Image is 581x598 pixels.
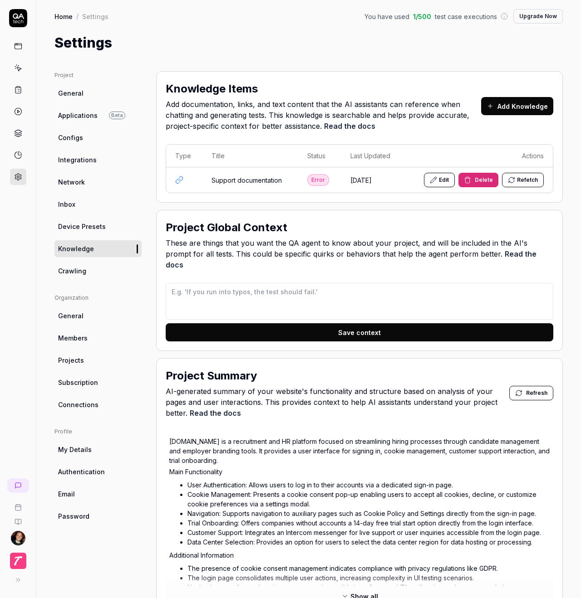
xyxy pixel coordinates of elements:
th: Status [298,145,341,167]
span: AI-generated summary of your website's functionality and structure based on analysis of your page... [166,386,509,418]
a: Connections [54,396,142,413]
span: Integrations [58,155,97,165]
a: Read the docs [190,408,241,418]
a: Knowledge [54,240,142,257]
a: Home [54,12,73,21]
a: Device Presets [54,218,142,235]
li: User Authentication: Allows users to log in to their accounts via a dedicated sign-in page. [187,480,550,490]
a: My Details [54,441,142,458]
a: Crawling [54,263,142,279]
h1: Settings [54,33,112,53]
li: Navigation: Supports navigation to auxiliary pages such as Cookie Policy and Settings directly fr... [187,509,550,518]
li: The presence of cookie consent management indicates compliance with privacy regulations like GDPR. [187,564,550,573]
li: Navigation to policy and settings pages requires validation of correct URL redirection and conten... [187,583,550,592]
a: Book a call with us [4,496,32,511]
th: Title [202,145,298,167]
span: Beta [109,112,125,119]
span: Configs [58,133,83,142]
span: Refresh [526,389,547,397]
span: Device Presets [58,222,106,231]
span: You have used [364,12,409,21]
div: Profile [54,428,142,436]
p: [DOMAIN_NAME] is a recruitment and HR platform focused on streamlining hiring processes through c... [169,437,550,465]
h2: Project Global Context [166,219,287,236]
a: Members [54,330,142,346]
span: Connections [58,400,98,409]
span: Add documentation, links, and text content that the AI assistants can reference when chatting and... [166,99,481,131]
li: The login page consolidates multiple user actions, increasing complexity in UI testing scenarios. [187,573,550,583]
p: Additional Information [169,550,550,560]
span: Projects [58,355,84,365]
h2: Project Summary [166,368,257,384]
a: ApplicationsBeta [54,107,142,124]
a: Documentation [4,511,32,525]
span: Delete [475,176,493,184]
button: Upgrade Now [513,9,563,24]
div: Project [54,71,142,79]
a: Read the docs [324,122,375,131]
button: Refresh [509,386,553,400]
button: Refetch [502,173,544,187]
div: Organization [54,294,142,302]
div: / [76,12,79,21]
button: Teamtailor Logo [4,545,32,571]
a: Inbox [54,196,142,213]
span: test case executions [435,12,497,21]
button: Edit [424,173,455,187]
span: Password [58,511,89,521]
button: Add Knowledge [481,97,553,115]
a: Integrations [54,151,142,168]
a: Configs [54,129,142,146]
a: Password [54,508,142,525]
span: Subscription [58,378,98,387]
li: Customer Support: Integrates an Intercom messenger for live support or user inquiries accessible ... [187,528,550,537]
span: General [58,311,84,321]
li: Cookie Management: Presents a cookie consent pop-up enabling users to accept all cookies, decline... [187,490,550,509]
div: Settings [82,12,108,21]
a: Subscription [54,374,142,391]
a: Authentication [54,463,142,480]
a: General [54,85,142,102]
span: Authentication [58,467,105,476]
img: 640a12a1-878b-41e2-8de5-7a2ff01656f4.jpg [11,531,25,545]
span: Network [58,177,85,187]
th: Actions [404,145,553,167]
span: Knowledge [58,244,94,253]
a: Email [54,486,142,502]
td: [DATE] [341,167,404,193]
a: New conversation [7,478,29,493]
h2: Knowledge Items [166,81,258,97]
td: Support documentation [202,167,298,193]
span: 1 / 500 [413,12,431,21]
th: Type [166,145,202,167]
span: General [58,88,84,98]
th: Last Updated [341,145,404,167]
span: These are things that you want the QA agent to know about your project, and will be included in t... [166,238,553,270]
p: Main Functionality [169,467,550,476]
span: Inbox [58,199,75,209]
a: Network [54,174,142,190]
span: Email [58,489,75,499]
span: My Details [58,445,92,454]
span: Applications [58,111,98,120]
button: Delete [458,173,498,187]
span: Crawling [58,266,86,276]
img: Teamtailor Logo [10,553,26,569]
li: Data Center Selection: Provides an option for users to select the data center region for data hos... [187,537,550,547]
a: Projects [54,352,142,369]
li: Trial Onboarding: Offers companies without accounts a 14-day free trial start option directly fro... [187,518,550,528]
button: Save context [166,323,553,341]
a: General [54,307,142,324]
span: Members [58,333,88,343]
div: Error [307,174,329,186]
